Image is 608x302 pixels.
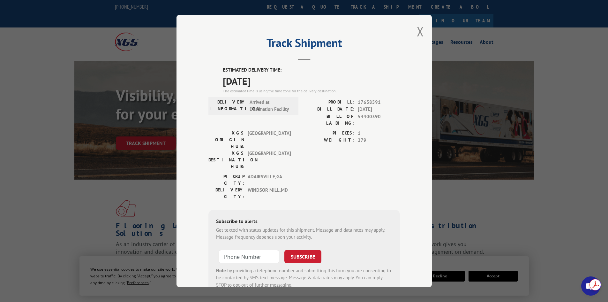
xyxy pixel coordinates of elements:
button: SUBSCRIBE [284,250,321,263]
label: BILL DATE: [304,106,355,113]
span: WINDSOR MILL , MD [248,187,291,200]
label: DELIVERY INFORMATION: [210,99,246,113]
h2: Track Shipment [208,38,400,50]
label: WEIGHT: [304,137,355,144]
span: [GEOGRAPHIC_DATA] [248,130,291,150]
div: Subscribe to alerts [216,217,392,227]
input: Phone Number [219,250,279,263]
label: XGS DESTINATION HUB: [208,150,244,170]
span: [DATE] [223,74,400,88]
span: 1 [358,130,400,137]
span: 17638591 [358,99,400,106]
span: Arrived at Destination Facility [250,99,293,113]
label: PICKUP CITY: [208,173,244,187]
strong: Note: [216,267,227,274]
label: ESTIMATED DELIVERY TIME: [223,66,400,74]
div: The estimated time is using the time zone for the delivery destination. [223,88,400,94]
label: PROBILL: [304,99,355,106]
label: XGS ORIGIN HUB: [208,130,244,150]
label: BILL OF LADING: [304,113,355,127]
button: Close modal [417,23,424,40]
div: by providing a telephone number and submitting this form you are consenting to be contacted by SM... [216,267,392,289]
span: [GEOGRAPHIC_DATA] [248,150,291,170]
div: Open chat [581,276,600,296]
label: DELIVERY CITY: [208,187,244,200]
div: Get texted with status updates for this shipment. Message and data rates may apply. Message frequ... [216,227,392,241]
label: PIECES: [304,130,355,137]
span: 54400390 [358,113,400,127]
span: 279 [358,137,400,144]
span: [DATE] [358,106,400,113]
span: ADAIRSVILLE , GA [248,173,291,187]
